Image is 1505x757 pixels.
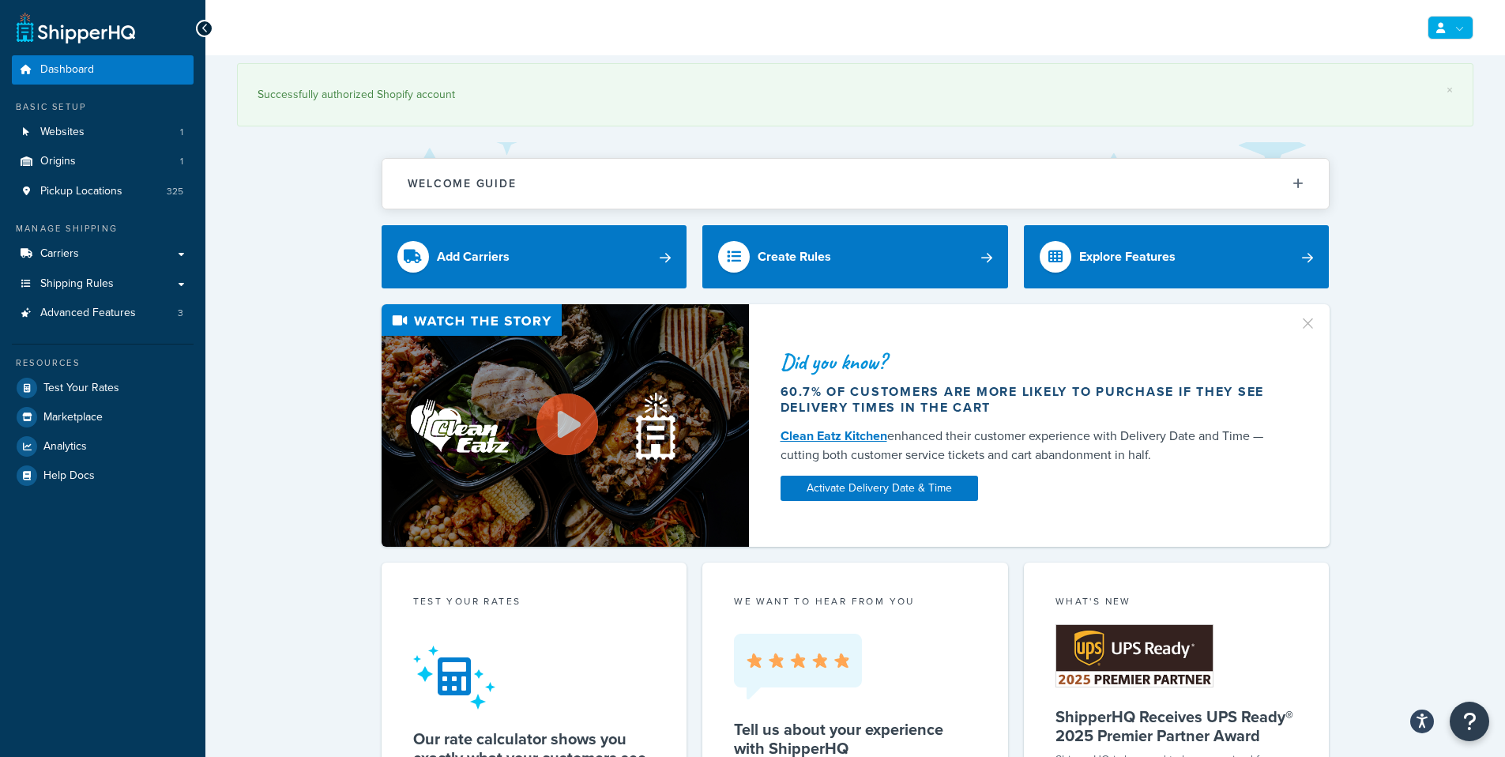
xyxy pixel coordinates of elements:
[781,427,1280,465] div: enhanced their customer experience with Delivery Date and Time — cutting both customer service ti...
[40,63,94,77] span: Dashboard
[12,55,194,85] a: Dashboard
[382,159,1329,209] button: Welcome Guide
[12,147,194,176] li: Origins
[1450,702,1489,741] button: Open Resource Center
[12,222,194,235] div: Manage Shipping
[1079,246,1176,268] div: Explore Features
[258,84,1453,106] div: Successfully authorized Shopify account
[178,307,183,320] span: 3
[12,239,194,269] a: Carriers
[12,299,194,328] a: Advanced Features3
[781,384,1280,416] div: 60.7% of customers are more likely to purchase if they see delivery times in the cart
[40,126,85,139] span: Websites
[12,118,194,147] a: Websites1
[167,185,183,198] span: 325
[781,351,1280,373] div: Did you know?
[40,307,136,320] span: Advanced Features
[12,177,194,206] li: Pickup Locations
[1055,594,1298,612] div: What's New
[437,246,510,268] div: Add Carriers
[12,100,194,114] div: Basic Setup
[43,469,95,483] span: Help Docs
[1024,225,1330,288] a: Explore Features
[43,411,103,424] span: Marketplace
[40,247,79,261] span: Carriers
[43,382,119,395] span: Test Your Rates
[781,476,978,501] a: Activate Delivery Date & Time
[40,155,76,168] span: Origins
[1055,707,1298,745] h5: ShipperHQ Receives UPS Ready® 2025 Premier Partner Award
[382,225,687,288] a: Add Carriers
[702,225,1008,288] a: Create Rules
[43,440,87,454] span: Analytics
[12,299,194,328] li: Advanced Features
[180,126,183,139] span: 1
[781,427,887,445] a: Clean Eatz Kitchen
[382,304,749,547] img: Video thumbnail
[180,155,183,168] span: 1
[12,147,194,176] a: Origins1
[12,461,194,490] a: Help Docs
[734,594,976,608] p: we want to hear from you
[413,594,656,612] div: Test your rates
[12,118,194,147] li: Websites
[1447,84,1453,96] a: ×
[12,403,194,431] a: Marketplace
[12,374,194,402] a: Test Your Rates
[12,269,194,299] a: Shipping Rules
[12,432,194,461] a: Analytics
[408,178,517,190] h2: Welcome Guide
[40,277,114,291] span: Shipping Rules
[12,356,194,370] div: Resources
[12,177,194,206] a: Pickup Locations325
[40,185,122,198] span: Pickup Locations
[758,246,831,268] div: Create Rules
